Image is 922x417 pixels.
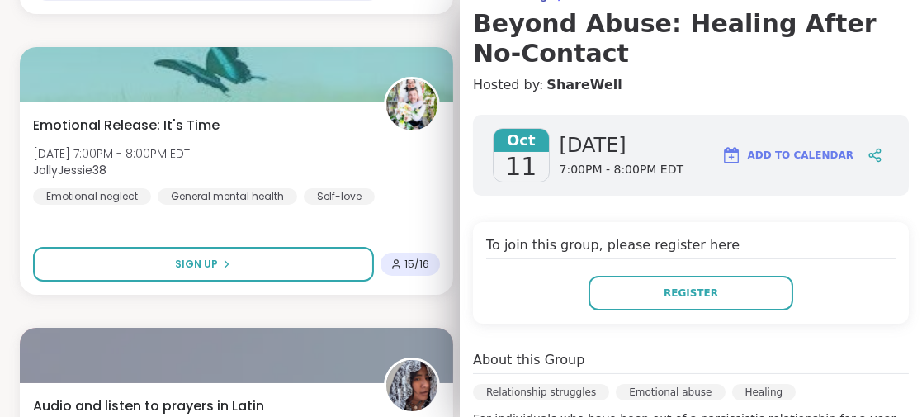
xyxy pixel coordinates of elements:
div: Self-love [304,188,375,205]
span: Audio and listen to prayers in Latin [33,396,264,416]
span: Register [664,286,718,301]
div: Emotional abuse [616,384,725,400]
span: Oct [494,129,549,152]
span: 7:00PM - 8:00PM EDT [560,162,684,178]
button: Register [589,276,793,310]
span: Add to Calendar [748,148,853,163]
h3: Beyond Abuse: Healing After No-Contact [473,9,909,69]
a: ShareWell [546,75,622,95]
h4: Hosted by: [473,75,909,95]
img: JollyJessie38 [386,79,437,130]
span: Sign Up [175,257,218,272]
span: [DATE] [560,132,684,159]
span: 15 / 16 [405,258,430,271]
div: General mental health [158,188,297,205]
div: Healing [732,384,797,400]
div: Relationship struggles [473,384,609,400]
img: maggieruiz793 [386,360,437,411]
h4: About this Group [473,350,584,370]
button: Add to Calendar [714,135,861,175]
button: Sign Up [33,247,374,282]
b: JollyJessie38 [33,162,106,178]
img: ShareWell Logomark [721,145,741,165]
div: Emotional neglect [33,188,151,205]
span: Emotional Release: It's Time [33,116,220,135]
span: [DATE] 7:00PM - 8:00PM EDT [33,145,190,162]
span: 11 [505,152,537,182]
h4: To join this group, please register here [486,235,896,259]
